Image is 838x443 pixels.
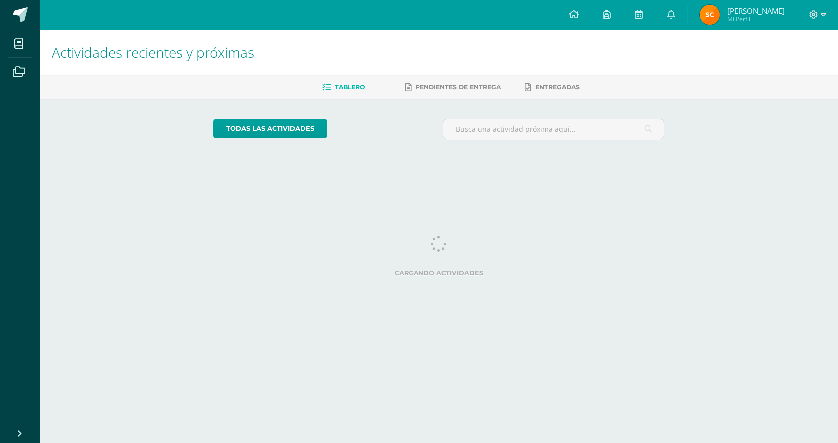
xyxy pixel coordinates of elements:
a: todas las Actividades [213,119,327,138]
span: [PERSON_NAME] [727,6,785,16]
span: Mi Perfil [727,15,785,23]
span: Entregadas [535,83,580,91]
a: Entregadas [525,79,580,95]
span: Actividades recientes y próximas [52,43,254,62]
label: Cargando actividades [213,269,665,277]
input: Busca una actividad próxima aquí... [443,119,664,139]
span: Tablero [335,83,365,91]
span: Pendientes de entrega [416,83,501,91]
a: Tablero [322,79,365,95]
img: 62e13fb84471dffe6a440e51ab963729.png [700,5,720,25]
a: Pendientes de entrega [405,79,501,95]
